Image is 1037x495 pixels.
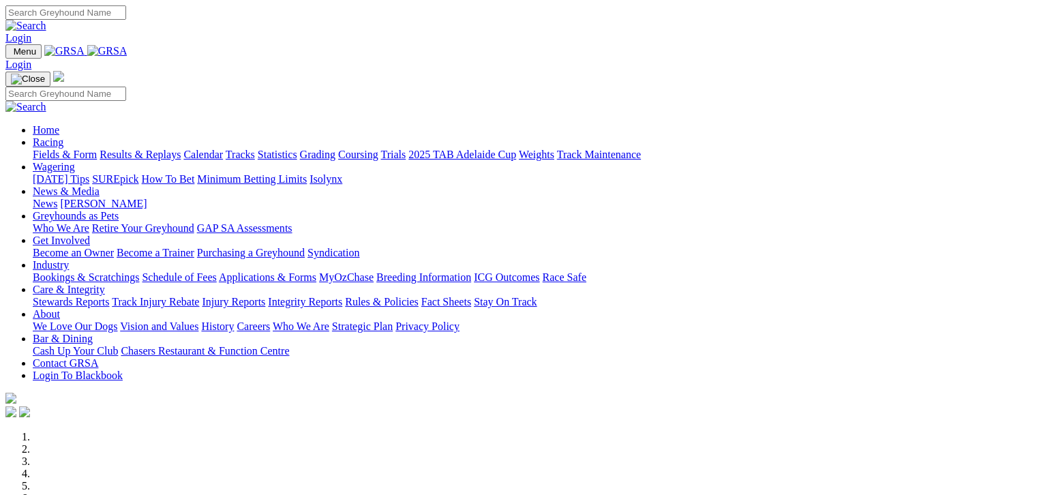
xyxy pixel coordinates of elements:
a: Who We Are [273,320,329,332]
a: Track Injury Rebate [112,296,199,307]
a: Cash Up Your Club [33,345,118,357]
img: logo-grsa-white.png [53,71,64,82]
a: Care & Integrity [33,284,105,295]
a: Bookings & Scratchings [33,271,139,283]
a: Syndication [307,247,359,258]
a: Retire Your Greyhound [92,222,194,234]
a: Privacy Policy [395,320,460,332]
a: ICG Outcomes [474,271,539,283]
a: Isolynx [310,173,342,185]
a: Weights [519,149,554,160]
a: Industry [33,259,69,271]
a: [PERSON_NAME] [60,198,147,209]
img: GRSA [87,45,127,57]
input: Search [5,5,126,20]
a: About [33,308,60,320]
a: Calendar [183,149,223,160]
input: Search [5,87,126,101]
a: Integrity Reports [268,296,342,307]
div: Greyhounds as Pets [33,222,1032,235]
a: Track Maintenance [557,149,641,160]
a: Who We Are [33,222,89,234]
a: Strategic Plan [332,320,393,332]
a: Fields & Form [33,149,97,160]
a: News [33,198,57,209]
a: 2025 TAB Adelaide Cup [408,149,516,160]
a: Greyhounds as Pets [33,210,119,222]
a: Login [5,32,31,44]
img: facebook.svg [5,406,16,417]
span: Menu [14,46,36,57]
img: Close [11,74,45,85]
div: Racing [33,149,1032,161]
a: MyOzChase [319,271,374,283]
button: Toggle navigation [5,72,50,87]
a: History [201,320,234,332]
a: Vision and Values [120,320,198,332]
a: Race Safe [542,271,586,283]
a: How To Bet [142,173,195,185]
a: Coursing [338,149,378,160]
a: Rules & Policies [345,296,419,307]
a: Tracks [226,149,255,160]
a: Purchasing a Greyhound [197,247,305,258]
a: Become an Owner [33,247,114,258]
a: Racing [33,136,63,148]
a: Applications & Forms [219,271,316,283]
a: We Love Our Dogs [33,320,117,332]
a: Schedule of Fees [142,271,216,283]
a: Bar & Dining [33,333,93,344]
a: Fact Sheets [421,296,471,307]
a: Grading [300,149,335,160]
img: Search [5,20,46,32]
a: Contact GRSA [33,357,98,369]
a: Home [33,124,59,136]
img: GRSA [44,45,85,57]
div: Care & Integrity [33,296,1032,308]
button: Toggle navigation [5,44,42,59]
img: Search [5,101,46,113]
a: Become a Trainer [117,247,194,258]
a: Injury Reports [202,296,265,307]
div: Get Involved [33,247,1032,259]
a: Careers [237,320,270,332]
a: Trials [380,149,406,160]
div: Wagering [33,173,1032,185]
div: About [33,320,1032,333]
a: Minimum Betting Limits [197,173,307,185]
a: Get Involved [33,235,90,246]
div: News & Media [33,198,1032,210]
a: News & Media [33,185,100,197]
a: Breeding Information [376,271,471,283]
a: Results & Replays [100,149,181,160]
a: Login [5,59,31,70]
div: Industry [33,271,1032,284]
a: [DATE] Tips [33,173,89,185]
a: SUREpick [92,173,138,185]
img: logo-grsa-white.png [5,393,16,404]
a: GAP SA Assessments [197,222,292,234]
img: twitter.svg [19,406,30,417]
a: Login To Blackbook [33,370,123,381]
a: Wagering [33,161,75,172]
a: Stewards Reports [33,296,109,307]
div: Bar & Dining [33,345,1032,357]
a: Stay On Track [474,296,537,307]
a: Statistics [258,149,297,160]
a: Chasers Restaurant & Function Centre [121,345,289,357]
